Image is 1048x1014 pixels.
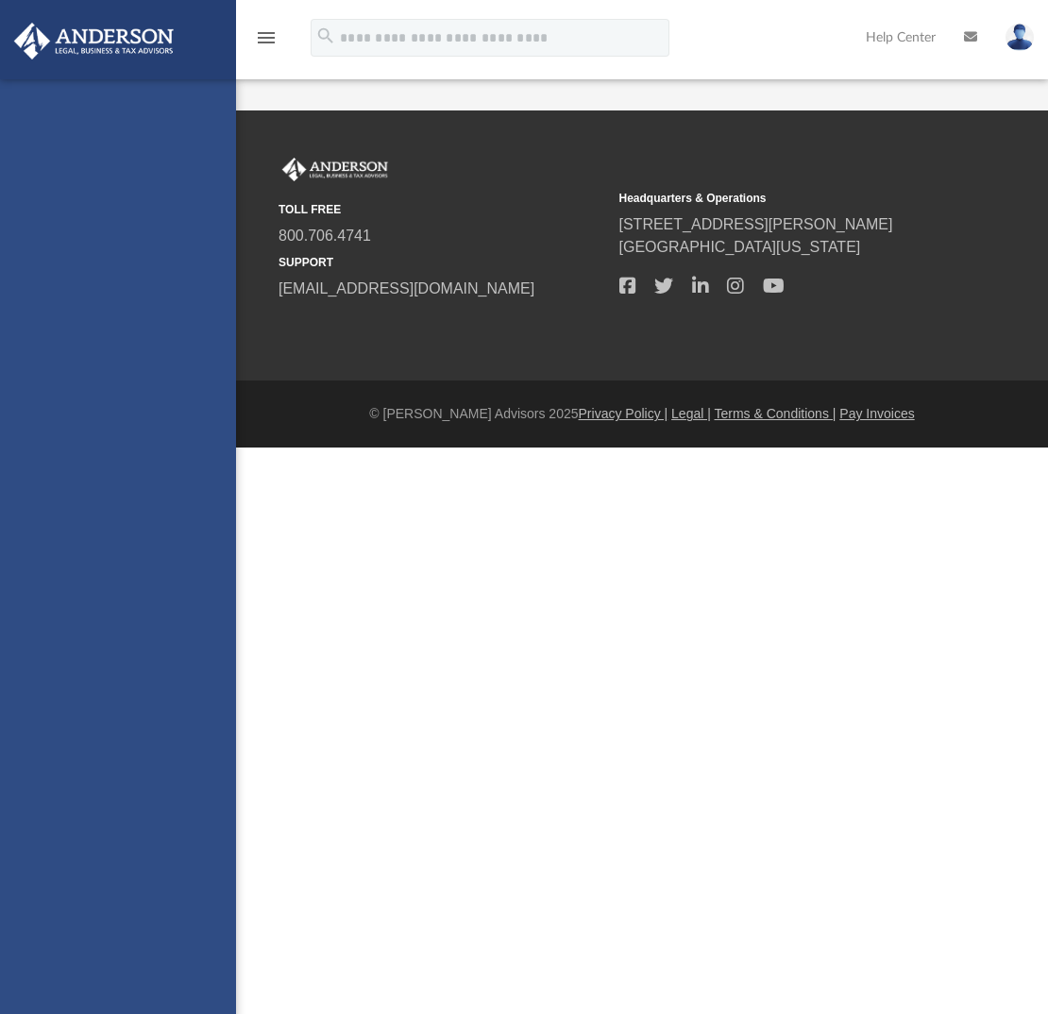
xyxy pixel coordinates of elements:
[279,201,606,218] small: TOLL FREE
[255,26,278,49] i: menu
[619,190,947,207] small: Headquarters & Operations
[315,25,336,46] i: search
[579,406,668,421] a: Privacy Policy |
[8,23,179,59] img: Anderson Advisors Platinum Portal
[715,406,837,421] a: Terms & Conditions |
[236,404,1048,424] div: © [PERSON_NAME] Advisors 2025
[255,36,278,49] a: menu
[839,406,914,421] a: Pay Invoices
[279,254,606,271] small: SUPPORT
[279,228,371,244] a: 800.706.4741
[671,406,711,421] a: Legal |
[279,158,392,182] img: Anderson Advisors Platinum Portal
[619,239,861,255] a: [GEOGRAPHIC_DATA][US_STATE]
[279,280,534,296] a: [EMAIL_ADDRESS][DOMAIN_NAME]
[1006,24,1034,51] img: User Pic
[619,216,893,232] a: [STREET_ADDRESS][PERSON_NAME]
